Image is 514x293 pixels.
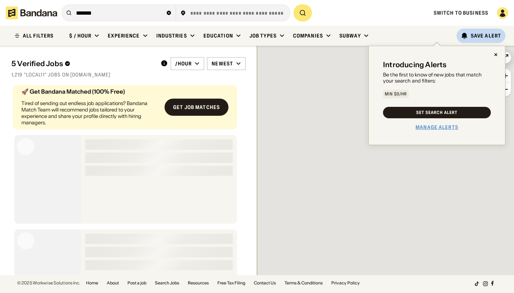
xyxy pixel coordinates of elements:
a: Free Tax Filing [217,281,245,285]
div: 🚀 Get Bandana Matched (100% Free) [21,89,159,94]
a: Home [86,281,98,285]
div: 5 Verified Jobs [11,59,155,68]
a: Switch to Business [434,10,488,16]
div: Newest [212,60,233,67]
div: 1,219 "local11" jobs on [DOMAIN_NAME] [11,71,246,78]
a: About [107,281,119,285]
div: grid [11,82,246,275]
a: Resources [188,281,209,285]
div: Min $0/hr [385,92,407,96]
div: Save Alert [471,33,501,39]
a: Manage Alerts [415,124,458,130]
div: Set Search Alert [416,110,457,115]
a: Contact Us [254,281,276,285]
div: Tired of sending out endless job applications? Bandana Match Team will recommend jobs tailored to... [21,100,159,126]
div: Education [203,33,233,39]
div: Companies [293,33,323,39]
a: Search Jobs [155,281,179,285]
a: Privacy Policy [331,281,360,285]
div: © 2025 Workwise Solutions Inc. [17,281,80,285]
div: Be the first to know of new jobs that match your search and filters: [383,72,491,84]
a: Post a job [127,281,146,285]
div: Industries [156,33,187,39]
a: Terms & Conditions [284,281,323,285]
div: Introducing Alerts [383,60,447,69]
div: Get job matches [173,105,220,110]
img: Bandana logotype [6,6,57,19]
div: Experience [108,33,140,39]
div: Subway [339,33,361,39]
div: Job Types [250,33,277,39]
div: ALL FILTERS [23,33,54,38]
div: /hour [175,60,192,67]
div: $ / hour [69,33,91,39]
